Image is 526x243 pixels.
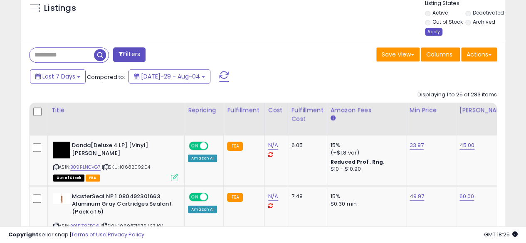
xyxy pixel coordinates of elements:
[268,141,278,150] a: N/A
[72,142,173,159] b: Donda[Deluxe 4 LP] [Vinyl] [PERSON_NAME]
[227,193,242,202] small: FBA
[8,231,144,239] div: seller snap | |
[8,231,39,238] strong: Copyright
[425,28,442,36] div: Apply
[459,141,475,150] a: 45.00
[331,166,400,173] div: $10 - $10.90
[291,193,321,200] div: 7.48
[190,193,200,200] span: ON
[331,106,403,115] div: Amazon Fees
[51,106,181,115] div: Title
[331,142,400,149] div: 15%
[227,142,242,151] small: FBA
[70,164,101,171] a: B09RLNCVG7
[331,193,400,200] div: 15%
[426,50,452,59] span: Columns
[86,174,100,182] span: FBA
[42,72,75,81] span: Last 7 Days
[331,115,336,122] small: Amazon Fees.
[71,231,106,238] a: Terms of Use
[102,164,150,170] span: | SKU: 1068209204
[331,149,400,157] div: (+$1.8 var)
[207,193,220,200] span: OFF
[53,193,70,204] img: 21wU+bpir+L._SL40_.jpg
[87,73,125,81] span: Compared to:
[53,142,70,158] img: 01hbpmvZkjS._SL40_.jpg
[432,18,462,25] label: Out of Stock
[44,2,76,14] h5: Listings
[268,106,284,115] div: Cost
[421,47,460,61] button: Columns
[53,142,178,180] div: ASIN:
[291,106,324,123] div: Fulfillment Cost
[473,18,495,25] label: Archived
[410,141,424,150] a: 33.97
[459,192,474,201] a: 60.00
[190,142,200,150] span: ON
[207,142,220,150] span: OFF
[459,106,509,115] div: [PERSON_NAME]
[461,47,497,61] button: Actions
[417,91,497,99] div: Displaying 1 to 25 of 283 items
[432,9,447,16] label: Active
[128,69,210,83] button: [DATE]-29 - Aug-04
[188,206,217,213] div: Amazon AI
[53,174,84,182] span: All listings that are currently out of stock and unavailable for purchase on Amazon
[113,47,146,62] button: Filters
[30,69,86,83] button: Last 7 Days
[410,106,452,115] div: Min Price
[291,142,321,149] div: 6.05
[331,158,385,165] b: Reduced Prof. Rng.
[331,200,400,208] div: $0.30 min
[141,72,200,81] span: [DATE]-29 - Aug-04
[376,47,420,61] button: Save View
[410,192,425,201] a: 49.97
[188,155,217,162] div: Amazon AI
[268,192,278,201] a: N/A
[484,231,518,238] span: 2025-08-12 18:25 GMT
[108,231,144,238] a: Privacy Policy
[473,9,504,16] label: Deactivated
[227,106,261,115] div: Fulfillment
[72,193,173,218] b: MasterSeal NP 1 080492301663 Aluminum Gray Cartridges Sealant (Pack of 5)
[188,106,220,115] div: Repricing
